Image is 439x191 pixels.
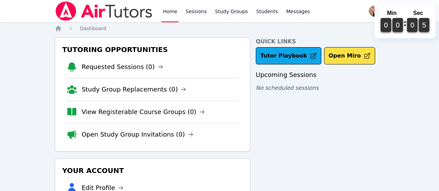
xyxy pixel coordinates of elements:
a: Dashboard [80,25,106,32]
span: Dashboard [80,26,106,31]
nav: Breadcrumb [55,25,384,32]
a: View Registerable Course Groups (0) [82,107,205,117]
span: No scheduled sessions [256,85,319,91]
a: Study Group Replacements (0) [82,85,186,94]
h3: Tutoring Opportunities [61,43,244,56]
h3: Your Account [61,164,244,177]
button: Open Miro [324,47,375,64]
h4: Quick Links [256,37,384,46]
span: Messages [286,8,310,15]
a: Requested Sessions (0) [82,62,163,72]
a: Tutor Playbook [256,47,321,64]
a: Open Study Group Invitations (0) [82,130,193,139]
img: Air Tutors [55,1,153,21]
h3: Upcoming Sessions [256,70,384,80]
